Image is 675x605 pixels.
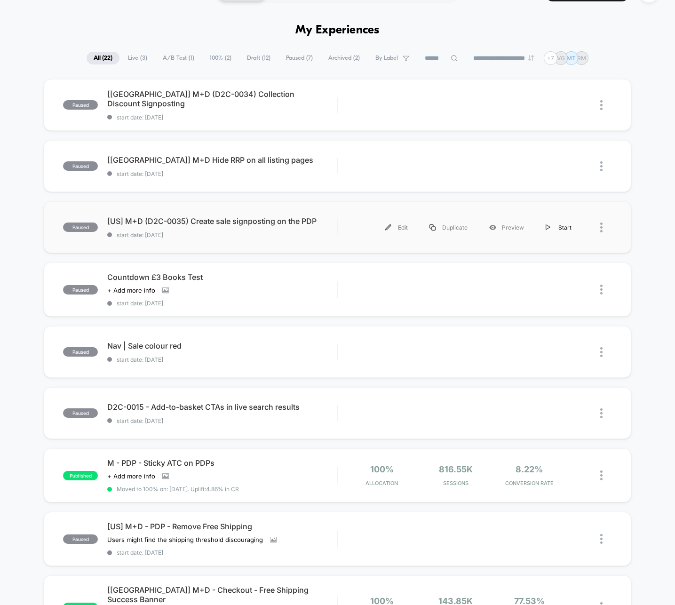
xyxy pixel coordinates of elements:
span: start date: [DATE] [107,114,337,121]
span: 100% ( 2 ) [203,52,238,64]
span: published [63,471,98,480]
span: start date: [DATE] [107,356,337,363]
span: [US] M+D - PDP - Remove Free Shipping [107,522,337,531]
span: Countdown £3 Books Test [107,272,337,282]
span: A/B Test ( 1 ) [156,52,201,64]
span: + Add more info [107,472,155,480]
span: start date: [DATE] [107,300,337,307]
div: + 7 [544,51,557,65]
img: close [600,347,603,357]
span: paused [63,408,98,418]
img: close [600,100,603,110]
img: close [600,161,603,171]
img: close [600,534,603,544]
span: 816.55k [439,464,473,474]
span: paused [63,223,98,232]
div: Start [535,217,582,238]
img: menu [429,224,436,231]
span: start date: [DATE] [107,170,337,177]
span: Users might find the shipping threshold discouraging [107,536,263,543]
span: Moved to 100% on: [DATE] . Uplift: 4.86% in CR [117,486,239,493]
img: end [528,55,534,61]
span: Draft ( 12 ) [240,52,278,64]
span: start date: [DATE] [107,417,337,424]
span: [US] M+D (D2C-0035) Create sale signposting on the PDP [107,216,337,226]
span: Live ( 3 ) [121,52,154,64]
span: Allocation [365,480,398,486]
span: M - PDP - Sticky ATC on PDPs [107,458,337,468]
span: Sessions [421,480,490,486]
span: paused [63,534,98,544]
span: start date: [DATE] [107,231,337,239]
span: [[GEOGRAPHIC_DATA]] M+D (D2C-0034) Collection Discount Signposting [107,89,337,108]
img: menu [546,224,550,231]
img: close [600,408,603,418]
img: menu [385,224,391,231]
span: paused [63,347,98,357]
img: close [600,223,603,232]
div: Preview [478,217,535,238]
span: 100% [370,464,394,474]
span: By Label [375,55,398,62]
img: close [600,470,603,480]
span: paused [63,161,98,171]
span: paused [63,285,98,295]
span: Nav | Sale colour red [107,341,337,350]
span: Archived ( 2 ) [321,52,367,64]
span: D2C-0015 - Add-to-basket CTAs in live search results [107,402,337,412]
span: [[GEOGRAPHIC_DATA]] M+D Hide RRP on all listing pages [107,155,337,165]
span: [[GEOGRAPHIC_DATA]] M+D - Checkout - Free Shipping Success Banner [107,585,337,604]
div: Edit [374,217,419,238]
h1: My Experiences [295,24,380,37]
p: RM [577,55,586,62]
span: + Add more info [107,287,155,294]
p: MT [567,55,576,62]
span: Paused ( 7 ) [279,52,320,64]
span: CONVERSION RATE [495,480,564,486]
span: start date: [DATE] [107,549,337,556]
span: paused [63,100,98,110]
span: All ( 22 ) [87,52,119,64]
span: 8.22% [516,464,543,474]
div: Duplicate [419,217,478,238]
img: close [600,285,603,295]
p: VG [557,55,565,62]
